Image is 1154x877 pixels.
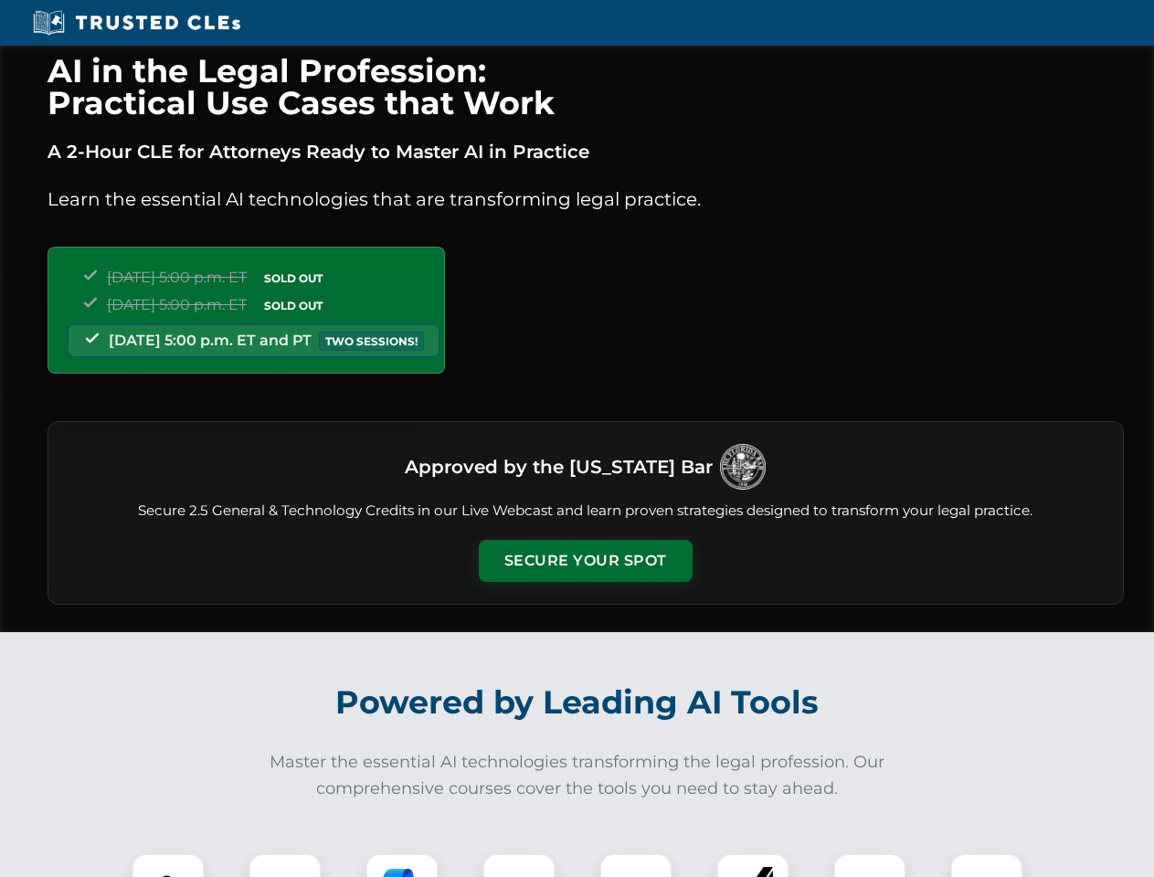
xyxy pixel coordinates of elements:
button: Secure Your Spot [479,540,693,582]
span: SOLD OUT [258,269,329,288]
p: Learn the essential AI technologies that are transforming legal practice. [48,185,1124,214]
p: Secure 2.5 General & Technology Credits in our Live Webcast and learn proven strategies designed ... [70,501,1101,522]
img: Logo [720,444,766,490]
h2: Powered by Leading AI Tools [71,671,1084,734]
span: [DATE] 5:00 p.m. ET [107,269,247,286]
span: SOLD OUT [258,296,329,315]
img: Trusted CLEs [27,9,246,37]
h3: Approved by the [US_STATE] Bar [405,450,713,483]
p: Master the essential AI technologies transforming the legal profession. Our comprehensive courses... [258,749,897,802]
h1: AI in the Legal Profession: Practical Use Cases that Work [48,55,1124,119]
p: A 2-Hour CLE for Attorneys Ready to Master AI in Practice [48,137,1124,166]
span: [DATE] 5:00 p.m. ET [107,296,247,313]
